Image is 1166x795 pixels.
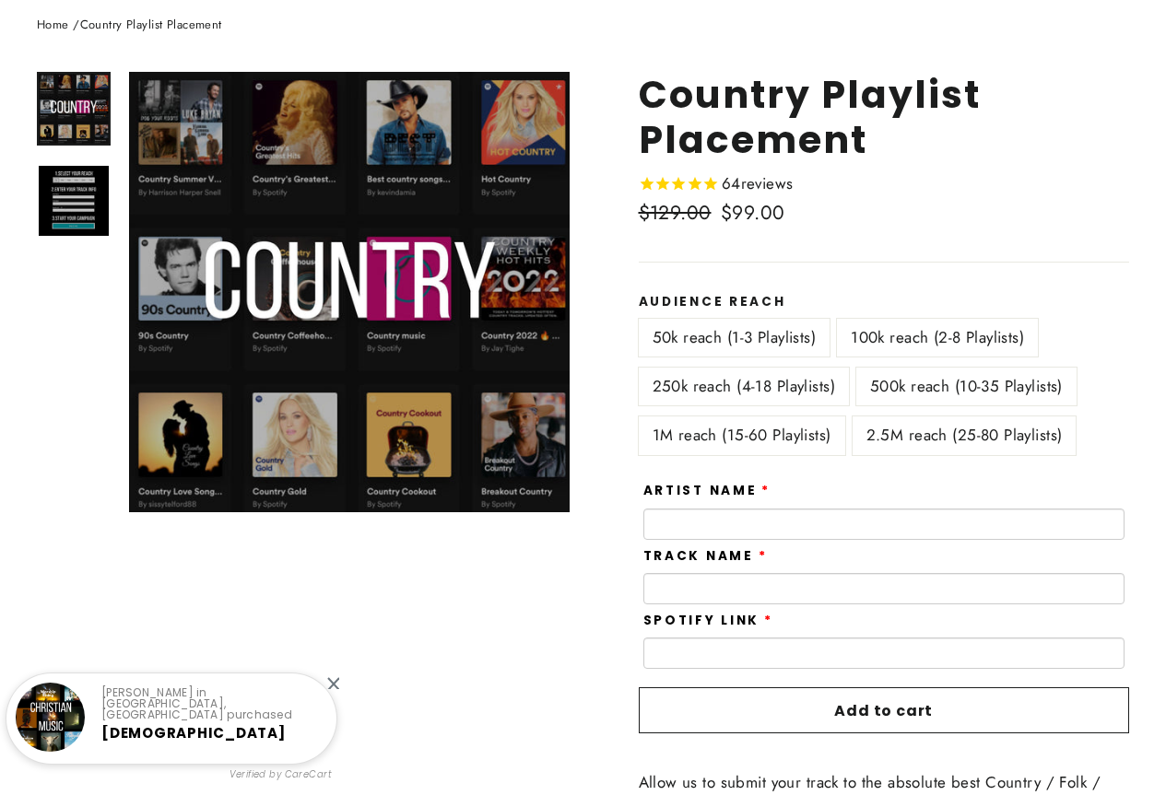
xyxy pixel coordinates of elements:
[230,767,333,782] small: Verified by CareCart
[722,172,794,194] span: 64 reviews
[741,172,794,194] span: reviews
[73,16,79,33] span: /
[639,199,712,227] span: $129.00
[639,319,830,357] label: 50k reach (1-3 Playlists)
[643,549,768,564] label: Track Name
[37,16,69,33] a: Home
[837,319,1038,357] label: 100k reach (2-8 Playlists)
[101,687,321,720] p: [PERSON_NAME] in [GEOGRAPHIC_DATA], [GEOGRAPHIC_DATA] purchased
[639,368,849,405] label: 250k reach (4-18 Playlists)
[39,166,109,236] img: Country Playlist Placement
[39,74,109,144] img: Country Playlist Placement
[37,16,1129,35] nav: breadcrumbs
[643,484,771,498] label: Artist Name
[643,614,773,628] label: Spotify Link
[856,368,1077,405] label: 500k reach (10-35 Playlists)
[639,687,1130,733] button: Add to cart
[639,295,1130,310] label: Audience Reach
[834,700,933,721] span: Add to cart
[639,416,845,454] label: 1M reach (15-60 Playlists)
[721,199,785,227] span: $99.00
[853,416,1077,454] label: 2.5M reach (25-80 Playlists)
[101,723,286,759] a: [DEMOGRAPHIC_DATA] Playlist Placem...
[639,72,1130,162] h1: Country Playlist Placement
[639,171,794,198] span: Rated 4.8 out of 5 stars 64 reviews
